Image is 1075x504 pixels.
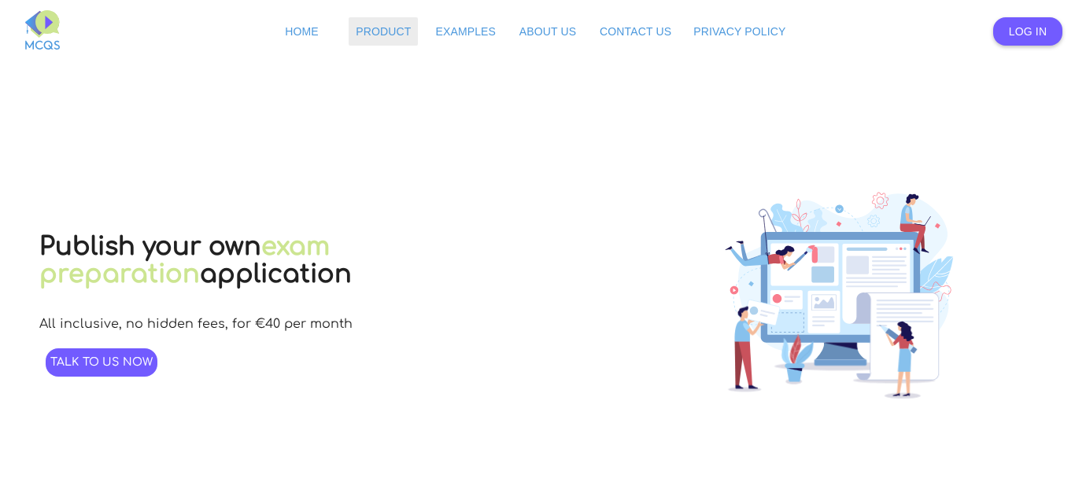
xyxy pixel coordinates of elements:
a: Examples [430,17,501,46]
a: Contact Us [595,17,676,46]
img: MCQS-full.svg [25,10,60,50]
a: exam preparation [39,233,330,288]
span: Product [356,25,411,38]
a: Product [349,17,418,46]
a: Home [267,17,336,46]
span: Log In [1009,25,1047,38]
span: Contact Us [600,25,671,38]
h1: Publish your own application [39,233,642,288]
a: Log In [993,17,1062,46]
p: All inclusive, no hidden fees, for €40 per month [39,317,353,331]
span: About Us [519,25,576,38]
a: About Us [513,17,582,46]
a: Talk to us now [46,348,157,377]
span: Home [285,25,319,38]
span: Examples [435,25,496,38]
a: Privacy Policy [689,17,790,46]
span: Privacy Policy [693,25,785,38]
span: Talk to us now [50,356,153,368]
